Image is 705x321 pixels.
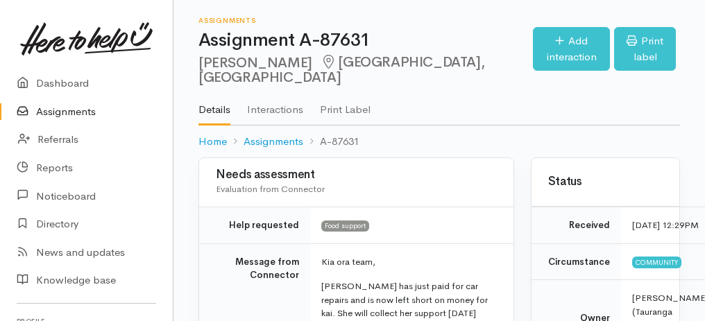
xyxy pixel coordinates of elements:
nav: breadcrumb [198,125,680,158]
span: Food support [321,220,369,232]
a: Assignments [244,134,303,150]
h3: Status [548,175,663,189]
a: Interactions [247,85,303,124]
a: Details [198,85,230,125]
td: Circumstance [532,243,621,280]
p: Kia ora team, [321,255,497,269]
h6: Assignments [198,17,533,24]
td: Received [532,207,621,244]
a: Add interaction [533,27,610,71]
a: Home [198,134,227,150]
h2: [PERSON_NAME] [198,55,533,86]
a: Print Label [320,85,371,124]
span: [GEOGRAPHIC_DATA], [GEOGRAPHIC_DATA] [198,53,484,86]
span: Evaluation from Connector [216,183,325,195]
a: Print label [614,27,676,71]
h3: Needs assessment [216,168,497,182]
h1: Assignment A-87631 [198,31,533,51]
time: [DATE] 12:29PM [632,219,699,231]
span: Community [632,257,681,268]
li: A-87631 [303,134,359,150]
td: Help requested [199,207,310,244]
